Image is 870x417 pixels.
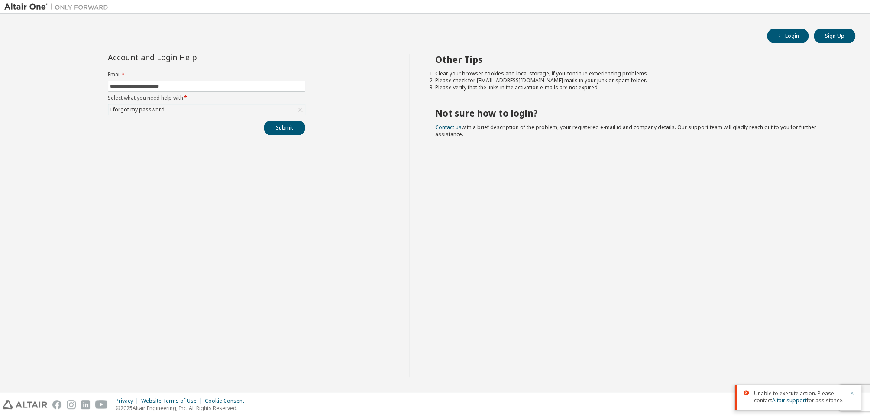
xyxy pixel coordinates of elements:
img: facebook.svg [52,400,61,409]
div: I forgot my password [108,104,305,115]
a: Contact us [435,124,462,131]
li: Please check for [EMAIL_ADDRESS][DOMAIN_NAME] mails in your junk or spam folder. [435,77,840,84]
button: Submit [264,121,305,135]
h2: Not sure how to login? [435,108,840,119]
li: Clear your browser cookies and local storage, if you continue experiencing problems. [435,70,840,77]
img: altair_logo.svg [3,400,47,409]
div: I forgot my password [109,105,166,114]
label: Select what you need help with [108,94,305,101]
img: linkedin.svg [81,400,90,409]
a: Altair support [772,397,807,404]
span: with a brief description of the problem, your registered e-mail id and company details. Our suppo... [435,124,816,138]
img: Altair One [4,3,113,11]
div: Website Terms of Use [141,397,205,404]
li: Please verify that the links in the activation e-mails are not expired. [435,84,840,91]
p: © 2025 Altair Engineering, Inc. All Rights Reserved. [116,404,249,412]
h2: Other Tips [435,54,840,65]
img: instagram.svg [67,400,76,409]
div: Privacy [116,397,141,404]
div: Account and Login Help [108,54,266,61]
label: Email [108,71,305,78]
button: Login [767,29,809,43]
img: youtube.svg [95,400,108,409]
div: Cookie Consent [205,397,249,404]
span: Unable to execute action. Please contact for assistance. [754,390,844,404]
button: Sign Up [814,29,855,43]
